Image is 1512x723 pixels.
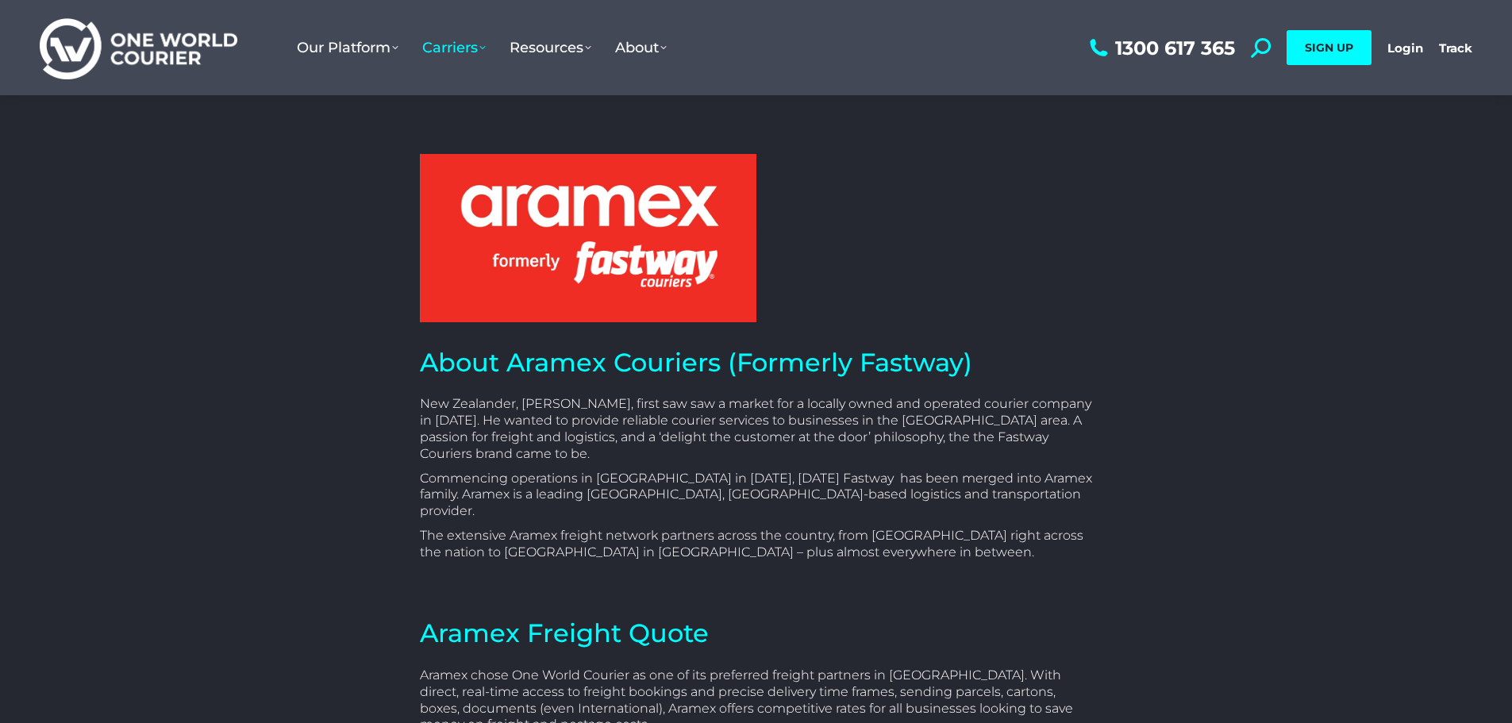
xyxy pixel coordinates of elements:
a: Our Platform [285,23,410,72]
a: Login [1387,40,1423,56]
a: Resources [498,23,603,72]
h2: Aramex Freight Quote [420,617,1093,650]
p: New Zealander, [PERSON_NAME], first saw saw a market for a locally owned and operated courier com... [420,396,1093,462]
span: Resources [510,39,591,56]
a: 1300 617 365 [1086,38,1235,58]
img: One World Courier [40,16,237,80]
img: Aramex Couriers Logo [420,154,756,322]
p: Commencing operations in [GEOGRAPHIC_DATA] in [DATE], [DATE] Fastway has been merged into Aramex ... [420,471,1093,520]
span: Carriers [422,39,486,56]
span: Our Platform [297,39,398,56]
span: SIGN UP [1305,40,1353,55]
p: The extensive Aramex freight network partners across the country, from [GEOGRAPHIC_DATA] right ac... [420,528,1093,561]
a: Track [1439,40,1472,56]
h2: About Aramex Couriers (Formerly Fastway) [420,346,1093,379]
a: Carriers [410,23,498,72]
a: SIGN UP [1287,30,1372,65]
a: About [603,23,679,72]
span: About [615,39,667,56]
